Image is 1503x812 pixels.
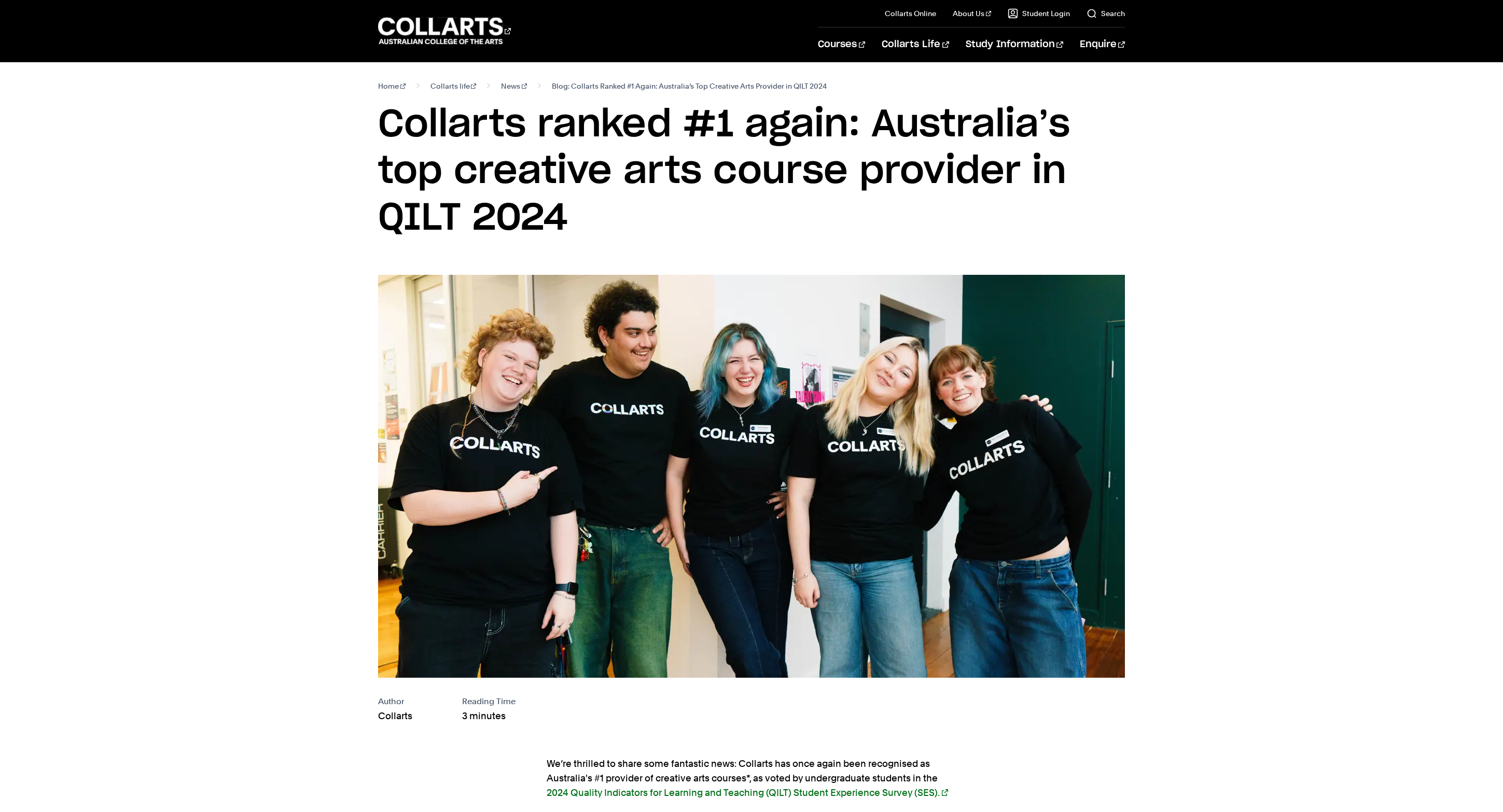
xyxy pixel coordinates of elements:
a: Collarts Life [882,27,949,62]
h1: Collarts ranked #1 again: Australia’s top creative arts course provider in QILT 2024 [378,102,1125,242]
a: Collarts Online [885,8,936,19]
a: Home [378,79,406,93]
a: Collarts life [430,79,477,93]
p: Author [378,694,412,709]
p: We’re thrilled to share some fantastic news: Collarts has once again been recognised as Australia... [547,757,956,800]
a: 2024 Quality Indicators for Learning and Teaching (QILT) Student Experience Survey (SES). [547,787,948,798]
div: Go to homepage [378,16,511,46]
span: Blog: Collarts Ranked #1 Again: Australia’s Top Creative Arts Provider in QILT 2024 [552,79,827,93]
a: Student Login [1008,8,1070,19]
a: About Us [953,8,991,19]
p: Reading Time [462,694,516,709]
a: Search [1087,8,1125,19]
a: Courses [818,27,865,62]
a: News [501,79,527,93]
a: Study Information [966,27,1063,62]
a: Enquire [1080,27,1125,62]
p: 3 minutes [462,709,516,723]
p: Collarts [378,709,412,723]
